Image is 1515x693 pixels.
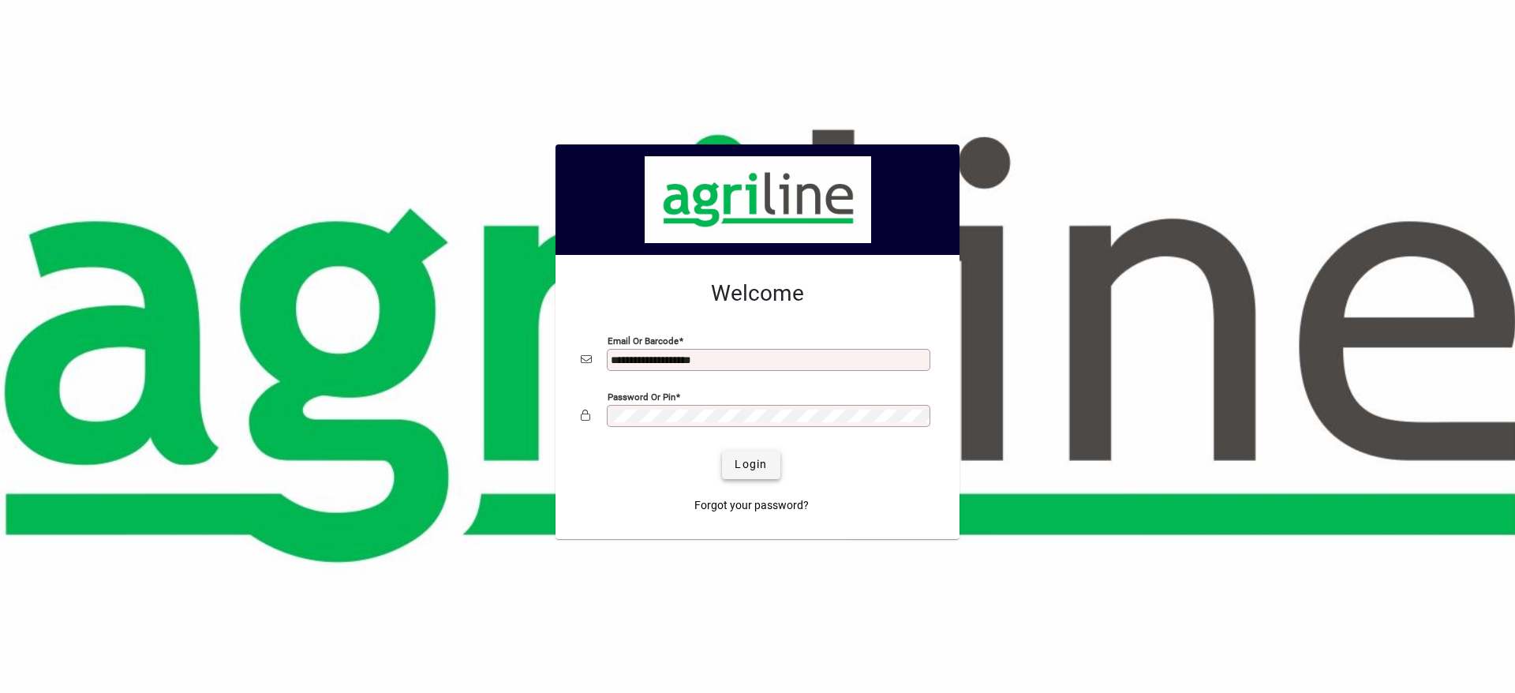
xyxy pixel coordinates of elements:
mat-label: Password or Pin [608,391,675,402]
span: Forgot your password? [694,497,809,514]
span: Login [735,456,767,473]
h2: Welcome [581,280,934,307]
button: Login [722,451,780,479]
a: Forgot your password? [688,492,815,520]
mat-label: Email or Barcode [608,335,679,346]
